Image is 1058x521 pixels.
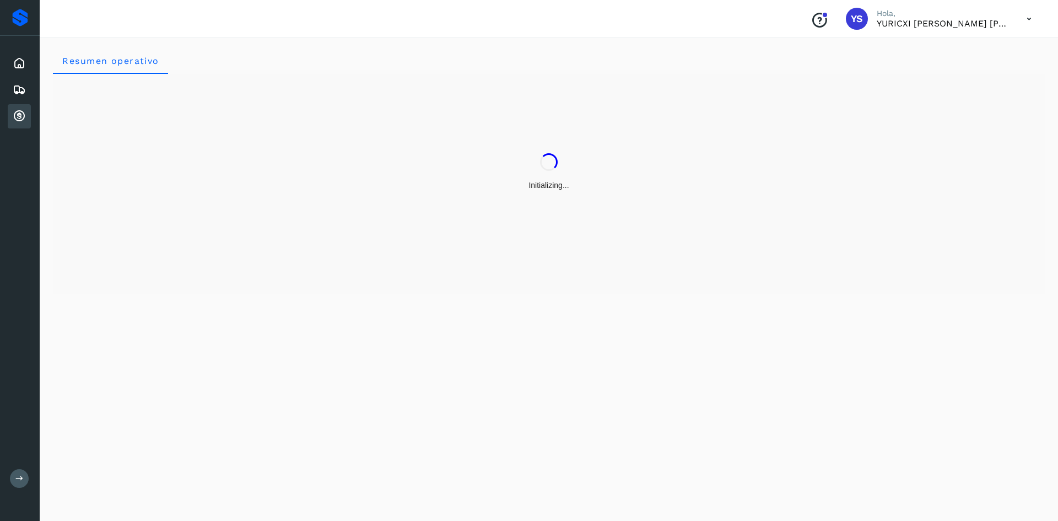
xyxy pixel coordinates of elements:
p: YURICXI SARAHI CANIZALES AMPARO [877,18,1009,29]
div: Cuentas por cobrar [8,104,31,128]
div: Inicio [8,51,31,76]
span: Resumen operativo [62,56,159,66]
div: Embarques [8,78,31,102]
p: Hola, [877,9,1009,18]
